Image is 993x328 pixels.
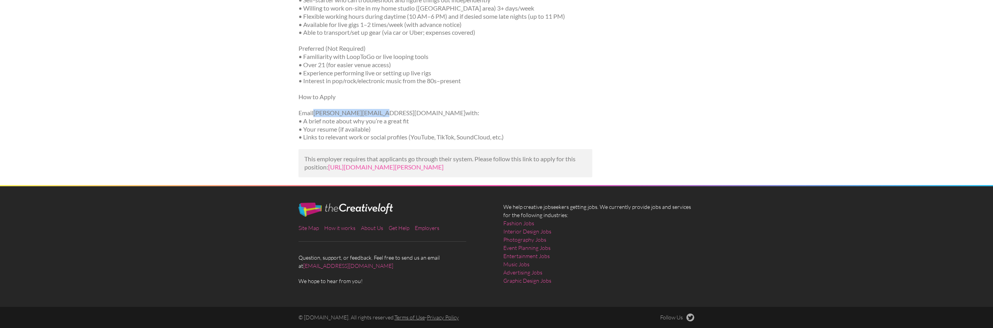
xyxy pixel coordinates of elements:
[298,109,592,141] p: Email [PERSON_NAME][EMAIL_ADDRESS][DOMAIN_NAME] with: • A brief note about why you’re a great fit...
[298,225,319,231] a: Site Map
[503,227,551,235] a: Interior Design Jobs
[298,45,592,85] p: Preferred (Not Required) • Familiarity with LoopToGo or live looping tools • Over 21 (for easier ...
[328,163,444,171] a: [URL][DOMAIN_NAME][PERSON_NAME]
[303,262,393,269] a: [EMAIL_ADDRESS][DOMAIN_NAME]
[415,225,439,231] a: Employers
[361,225,383,231] a: About Us
[660,314,695,321] a: Follow Us
[324,225,355,231] a: How it works
[503,235,546,244] a: Photography Jobs
[292,314,599,321] div: © [DOMAIN_NAME]. All rights reserved. -
[503,219,534,227] a: Fashion Jobs
[292,203,497,285] div: Question, support, or feedback. Feel free to send us an email at
[304,155,586,171] p: This employer requires that applicants go through their system. Please follow this link to apply ...
[394,314,425,321] a: Terms of Use
[503,268,542,276] a: Advertising Jobs
[298,93,592,101] p: How to Apply
[298,277,490,285] span: We hope to hear from you!
[503,244,551,252] a: Event Planning Jobs
[503,260,529,268] a: Music Jobs
[427,314,459,321] a: Privacy Policy
[389,225,409,231] a: Get Help
[503,276,551,285] a: Graphic Design Jobs
[298,203,393,217] img: The Creative Loft
[497,203,702,291] div: We help creative jobseekers getting jobs. We currently provide jobs and services for the followin...
[503,252,550,260] a: Entertainment Jobs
